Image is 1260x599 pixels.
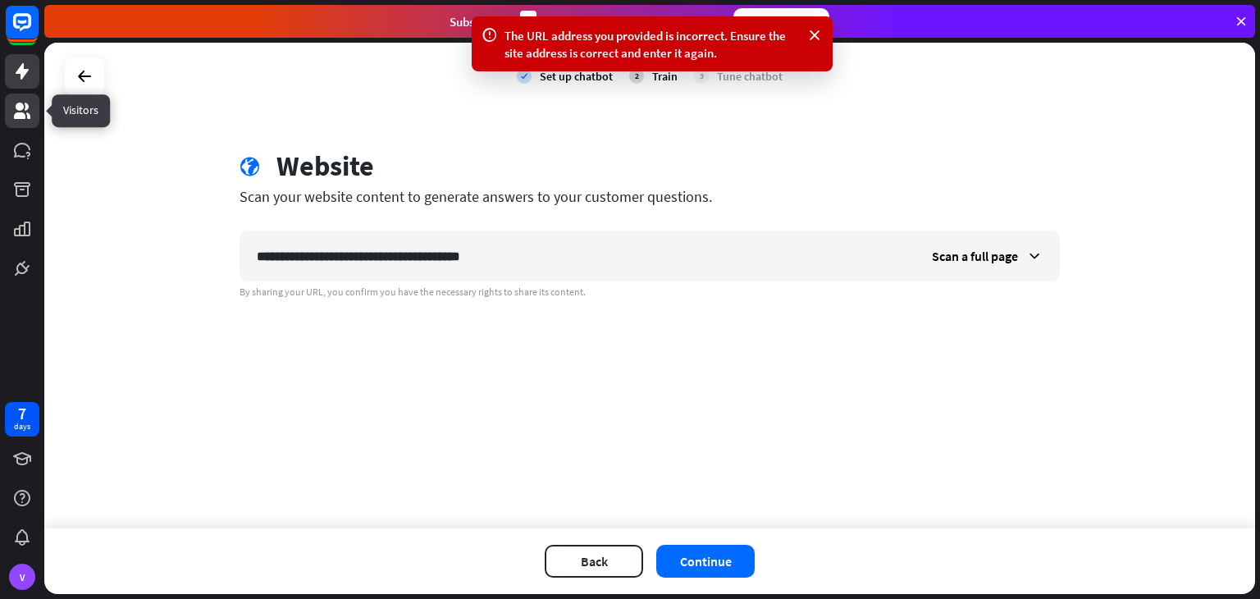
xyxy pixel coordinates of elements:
[520,11,536,33] div: 3
[240,187,1060,206] div: Scan your website content to generate answers to your customer questions.
[9,564,35,590] div: V
[240,286,1060,299] div: By sharing your URL, you confirm you have the necessary rights to share its content.
[504,27,800,62] div: The URL address you provided is incorrect. Ensure the site address is correct and enter it again.
[14,421,30,432] div: days
[652,69,678,84] div: Train
[450,11,720,33] div: Subscribe in days to get your first month for $1
[276,149,374,183] div: Website
[5,402,39,437] a: 7 days
[694,69,709,84] div: 3
[18,406,26,421] div: 7
[733,8,829,34] div: Subscribe now
[240,157,260,177] i: globe
[656,545,755,578] button: Continue
[540,69,613,84] div: Set up chatbot
[517,69,532,84] i: check
[629,69,644,84] div: 2
[545,545,643,578] button: Back
[13,7,62,56] button: Open LiveChat chat widget
[932,248,1018,264] span: Scan a full page
[717,69,783,84] div: Tune chatbot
